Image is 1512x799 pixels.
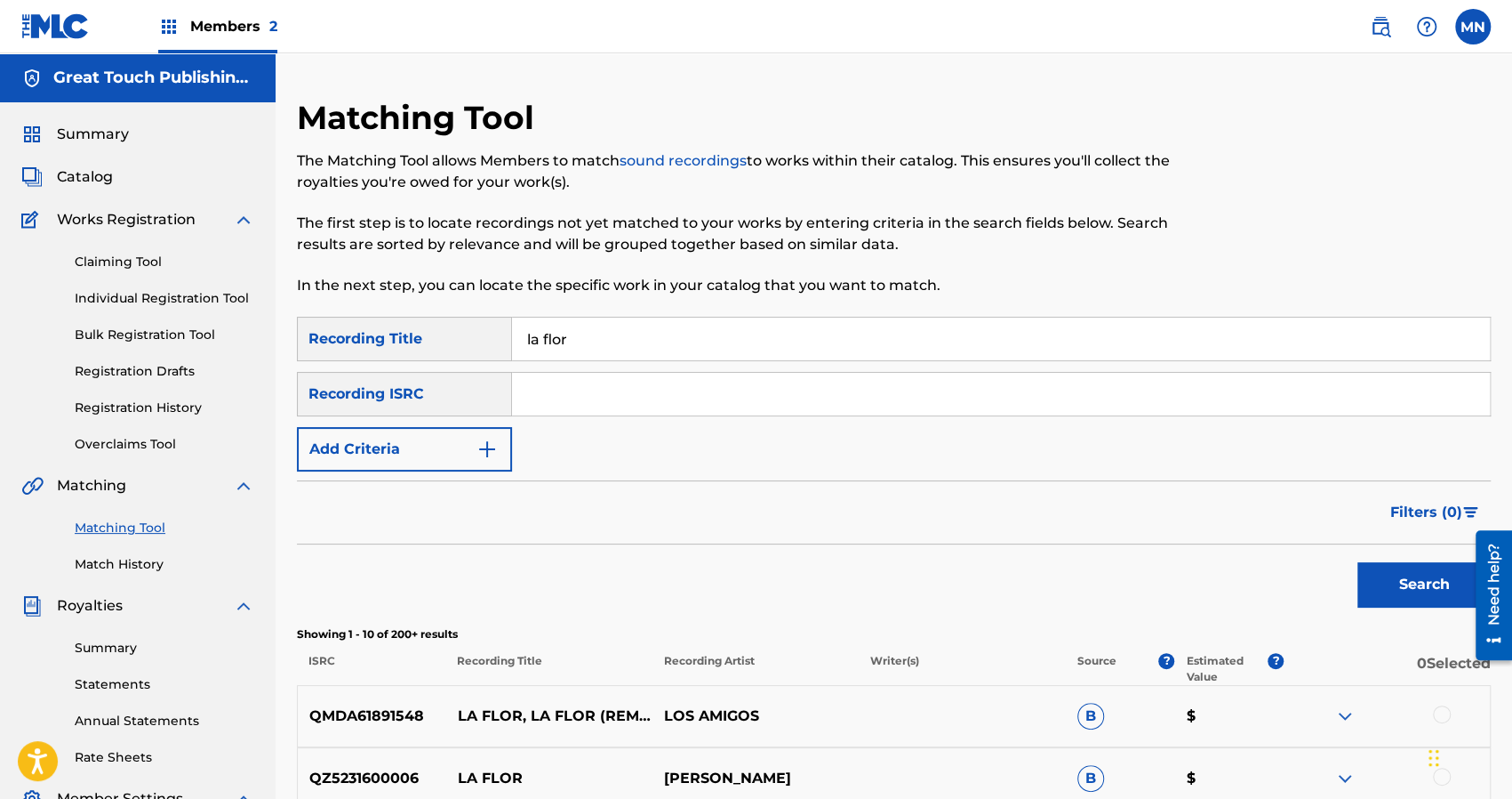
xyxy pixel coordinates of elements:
[1428,731,1439,785] div: Drag
[446,706,652,727] p: LA FLOR, LA FLOR (REMASTERIZADO)
[297,653,445,685] p: ISRC
[1357,562,1491,607] button: Search
[75,555,254,574] a: Match History
[1334,768,1356,789] img: expand
[75,435,254,454] a: Overclaims Tool
[233,475,254,496] img: expand
[233,209,254,230] img: expand
[446,768,652,789] p: LA FLOR
[75,748,254,767] a: Rate Sheets
[652,706,859,727] p: LOS AMIGOS
[158,16,180,37] img: Top Rightsholders
[57,475,126,496] span: Matching
[1462,524,1512,667] iframe: Resource Center
[1174,706,1284,727] p: $
[297,213,1216,255] p: The first step is to locate recordings not yet matched to your works by entering criteria in the ...
[21,13,90,39] img: MLC Logo
[652,768,859,789] p: [PERSON_NAME]
[190,16,277,36] span: Members
[1158,653,1174,669] span: ?
[1077,765,1104,792] span: B
[1284,653,1491,685] p: 0 Selected
[1187,653,1268,685] p: Estimated Value
[1390,502,1462,523] span: Filters ( 0 )
[57,166,113,188] span: Catalog
[1423,714,1512,799] iframe: Chat Widget
[269,18,277,35] span: 2
[1380,490,1491,535] button: Filters (0)
[75,675,254,694] a: Statements
[652,653,859,685] p: Recording Artist
[297,275,1216,296] p: In the next step, you can locate the specific work in your catalog that you want to match.
[476,439,498,460] img: 9d2ae6d4665cec9f34b9.svg
[21,595,43,617] img: Royalties
[297,98,543,138] h2: Matching Tool
[445,653,652,685] p: Recording Title
[21,209,44,230] img: Works Registration
[1174,768,1284,789] p: $
[75,289,254,308] a: Individual Registration Tool
[1077,653,1116,685] p: Source
[620,152,747,169] a: sound recordings
[75,253,254,271] a: Claiming Tool
[298,768,446,789] p: QZ5231600006
[57,595,123,617] span: Royalties
[297,427,512,472] button: Add Criteria
[298,706,446,727] p: QMDA61891548
[1463,507,1478,518] img: filter
[1409,9,1444,44] div: Help
[57,209,196,230] span: Works Registration
[21,475,44,496] img: Matching
[75,326,254,344] a: Bulk Registration Tool
[75,712,254,730] a: Annual Statements
[75,362,254,381] a: Registration Drafts
[21,124,129,145] a: SummarySummary
[75,519,254,537] a: Matching Tool
[1416,16,1437,37] img: help
[297,626,1491,642] p: Showing 1 - 10 of 200+ results
[1077,703,1104,730] span: B
[297,317,1491,616] form: Search Form
[53,68,254,88] h5: Great Touch Publishing Inc
[1363,9,1398,44] a: Public Search
[1455,9,1491,44] div: User Menu
[859,653,1066,685] p: Writer(s)
[233,595,254,617] img: expand
[21,68,43,89] img: Accounts
[1334,706,1356,727] img: expand
[75,399,254,417] a: Registration History
[21,166,113,188] a: CatalogCatalog
[75,639,254,658] a: Summary
[57,124,129,145] span: Summary
[1370,16,1391,37] img: search
[297,150,1216,193] p: The Matching Tool allows Members to match to works within their catalog. This ensures you'll coll...
[21,124,43,145] img: Summary
[1268,653,1284,669] span: ?
[21,166,43,188] img: Catalog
